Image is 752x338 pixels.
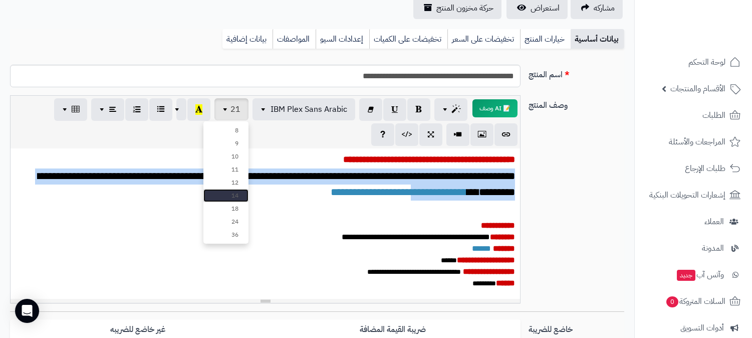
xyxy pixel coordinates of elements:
a: المدونة [641,236,746,260]
span: طلبات الإرجاع [685,161,725,176]
a: تخفيضات على السعر [447,29,520,49]
span: حركة مخزون المنتج [436,2,493,14]
div: Open Intercom Messenger [15,299,39,323]
a: السلات المتروكة0 [641,289,746,313]
a: 9 [203,137,248,150]
a: طلبات الإرجاع [641,156,746,181]
a: الطلبات [641,103,746,127]
img: logo-2.png [684,27,742,48]
a: لوحة التحكم [641,50,746,74]
a: بيانات أساسية [571,29,624,49]
span: لوحة التحكم [688,55,725,69]
span: المراجعات والأسئلة [669,135,725,149]
a: إعدادات السيو [316,29,369,49]
span: الطلبات [702,108,725,122]
label: وصف المنتج [525,95,628,111]
label: خاضع للضريبة [525,319,628,335]
a: المواصفات [273,29,316,49]
a: المراجعات والأسئلة [641,130,746,154]
span: العملاء [704,215,724,229]
a: 36 [203,228,248,241]
span: مشاركه [594,2,615,14]
span: إشعارات التحويلات البنكية [649,188,725,202]
span: السلات المتروكة [665,294,725,308]
a: إشعارات التحويلات البنكية [641,183,746,207]
a: 11 [203,163,248,176]
button: 📝 AI وصف [472,99,518,117]
button: IBM Plex Sans Arabic [253,98,355,120]
span: المدونة [702,241,724,255]
a: بيانات إضافية [222,29,273,49]
a: 24 [203,215,248,228]
span: 21 [230,103,240,115]
a: 14 [203,189,248,202]
a: تخفيضات على الكميات [369,29,447,49]
span: جديد [677,270,695,281]
a: 18 [203,202,248,215]
button: 21 [214,98,248,120]
a: 8 [203,124,248,137]
a: خيارات المنتج [520,29,571,49]
label: اسم المنتج [525,65,628,81]
a: 10 [203,150,248,163]
span: الأقسام والمنتجات [670,82,725,96]
a: العملاء [641,210,746,234]
span: استعراض [531,2,560,14]
span: وآتس آب [676,268,724,282]
a: وآتس آبجديد [641,263,746,287]
span: 0 [666,296,678,307]
span: IBM Plex Sans Arabic [271,103,347,115]
span: أدوات التسويق [680,321,724,335]
a: 12 [203,176,248,189]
